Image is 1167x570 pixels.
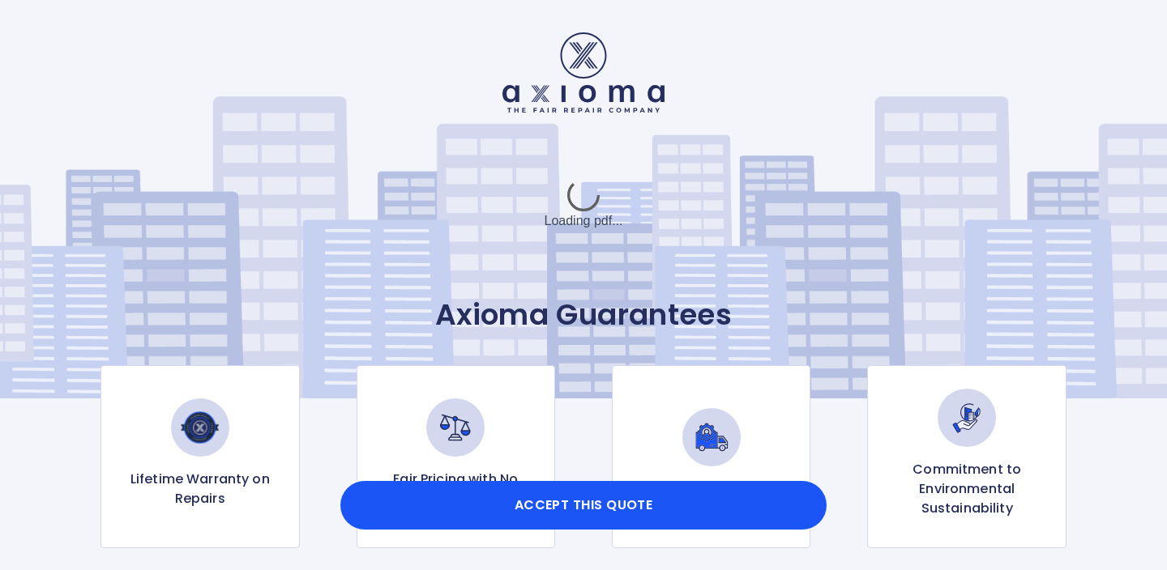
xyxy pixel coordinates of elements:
[938,389,996,447] img: Commitment to Environmental Sustainability
[462,164,705,245] div: Loading pdf...
[370,470,541,508] p: Fair Pricing with No Hidden Fees
[636,479,786,499] p: Mobile Repair Services
[114,470,285,508] p: Lifetime Warranty on Repairs
[682,408,741,466] img: Mobile Repair Services
[426,398,485,457] img: Fair Pricing with No Hidden Fees
[502,32,665,113] img: Logo
[32,297,1135,333] p: Axioma Guarantees
[171,398,229,457] img: Lifetime Warranty on Repairs
[340,481,827,530] button: Accept this Quote
[881,460,1052,518] p: Commitment to Environmental Sustainability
